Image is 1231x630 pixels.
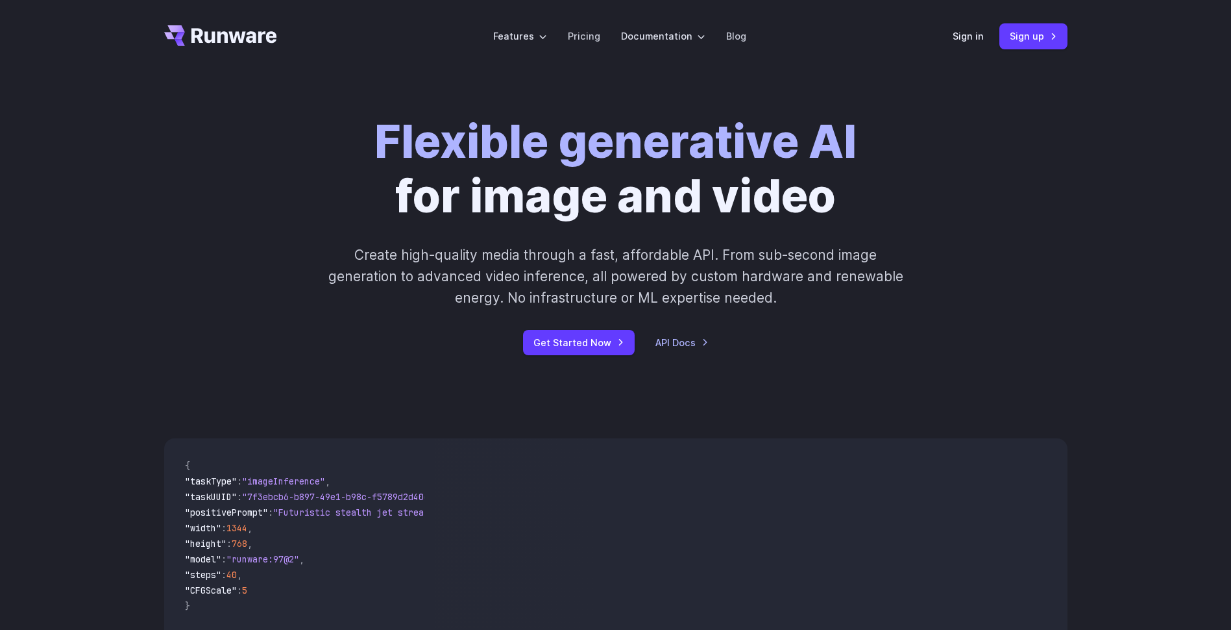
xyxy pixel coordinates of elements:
[226,553,299,565] span: "runware:97@2"
[953,29,984,44] a: Sign in
[221,522,226,534] span: :
[326,244,905,309] p: Create high-quality media through a fast, affordable API. From sub-second image generation to adv...
[232,538,247,549] span: 768
[237,491,242,503] span: :
[185,491,237,503] span: "taskUUID"
[185,585,237,596] span: "CFGScale"
[185,507,268,518] span: "positivePrompt"
[226,538,232,549] span: :
[185,538,226,549] span: "height"
[185,475,237,487] span: "taskType"
[242,475,325,487] span: "imageInference"
[185,522,221,534] span: "width"
[493,29,547,44] label: Features
[164,25,277,46] a: Go to /
[273,507,746,518] span: "Futuristic stealth jet streaking through a neon-lit cityscape with glowing purple exhaust"
[621,29,705,44] label: Documentation
[185,553,221,565] span: "model"
[221,569,226,581] span: :
[999,23,1067,49] a: Sign up
[226,522,247,534] span: 1344
[237,569,242,581] span: ,
[237,475,242,487] span: :
[247,538,252,549] span: ,
[325,475,330,487] span: ,
[726,29,746,44] a: Blog
[242,491,439,503] span: "7f3ebcb6-b897-49e1-b98c-f5789d2d40d7"
[185,600,190,612] span: }
[374,114,857,169] strong: Flexible generative AI
[523,330,635,355] a: Get Started Now
[247,522,252,534] span: ,
[374,114,857,223] h1: for image and video
[221,553,226,565] span: :
[185,569,221,581] span: "steps"
[655,335,709,350] a: API Docs
[237,585,242,596] span: :
[268,507,273,518] span: :
[242,585,247,596] span: 5
[299,553,304,565] span: ,
[226,569,237,581] span: 40
[568,29,600,44] a: Pricing
[185,460,190,472] span: {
